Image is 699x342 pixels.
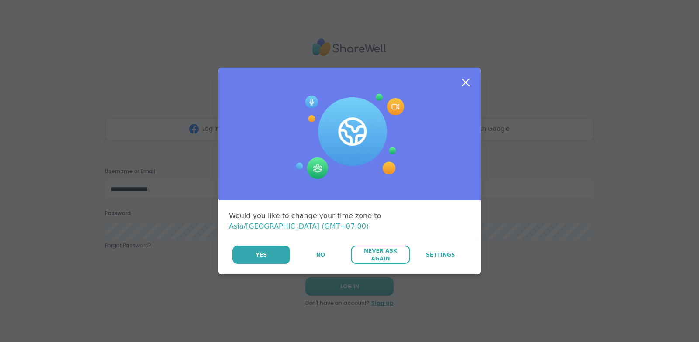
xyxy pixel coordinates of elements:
[316,251,325,259] span: No
[295,94,404,179] img: Session Experience
[411,246,470,264] a: Settings
[229,211,470,232] div: Would you like to change your time zone to
[232,246,290,264] button: Yes
[291,246,350,264] button: No
[351,246,410,264] button: Never Ask Again
[355,247,405,263] span: Never Ask Again
[256,251,267,259] span: Yes
[229,222,369,230] span: Asia/[GEOGRAPHIC_DATA] (GMT+07:00)
[426,251,455,259] span: Settings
